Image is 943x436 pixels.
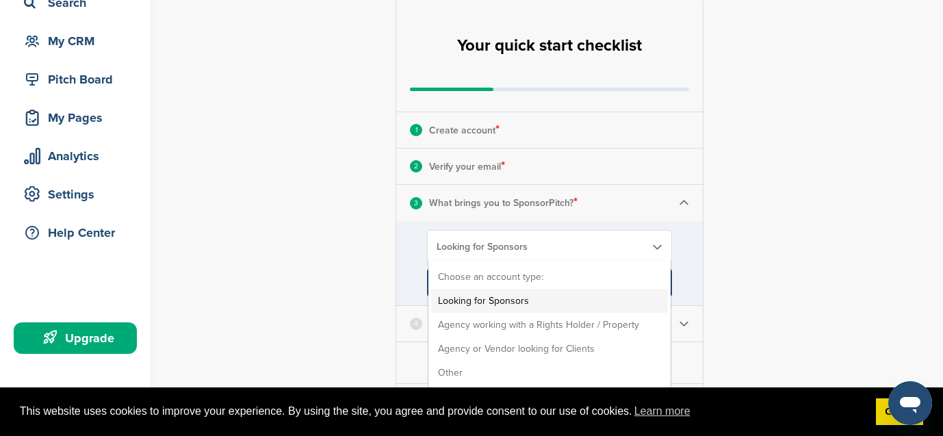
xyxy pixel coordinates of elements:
[21,326,137,350] div: Upgrade
[21,182,137,207] div: Settings
[21,67,137,92] div: Pitch Board
[14,25,137,57] a: My CRM
[410,197,422,209] div: 3
[431,361,668,385] li: Other
[679,198,689,208] img: Checklist arrow 1
[14,102,137,133] a: My Pages
[679,318,689,329] img: Checklist arrow 2
[429,157,505,175] p: Verify your email
[431,313,668,337] li: Agency working with a Rights Holder / Property
[888,381,932,425] iframe: Button to launch messaging window
[431,265,668,289] li: Choose an account type:
[14,179,137,210] a: Settings
[410,160,422,172] div: 2
[14,322,137,354] a: Upgrade
[457,31,642,61] h2: Your quick start checklist
[21,220,137,245] div: Help Center
[632,401,693,422] a: learn more about cookies
[14,140,137,172] a: Analytics
[21,105,137,130] div: My Pages
[429,121,500,139] p: Create account
[14,64,137,95] a: Pitch Board
[21,144,137,168] div: Analytics
[431,289,668,313] li: Looking for Sponsors
[876,398,923,426] a: dismiss cookie message
[20,401,865,422] span: This website uses cookies to improve your experience. By using the site, you agree and provide co...
[437,241,645,253] span: Looking for Sponsors
[431,337,668,361] li: Agency or Vendor looking for Clients
[410,124,422,136] div: 1
[14,217,137,248] a: Help Center
[429,194,578,211] p: What brings you to SponsorPitch?
[410,318,422,330] div: 4
[21,29,137,53] div: My CRM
